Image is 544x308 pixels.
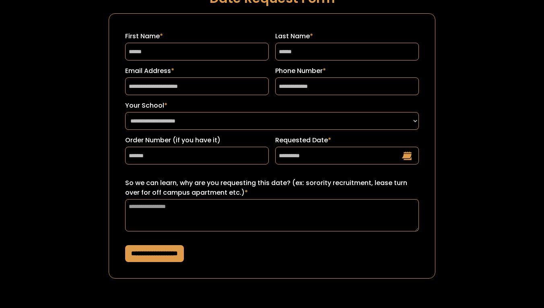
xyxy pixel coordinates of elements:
[109,13,435,279] form: Request a Date Form
[275,135,419,145] label: Requested Date
[125,31,269,41] label: First Name
[125,178,418,198] label: So we can learn, why are you requesting this date? (ex: sorority recruitment, lease turn over for...
[275,31,419,41] label: Last Name
[125,101,418,110] label: Your School
[125,66,269,76] label: Email Address
[125,135,269,145] label: Order Number (if you have it)
[275,66,419,76] label: Phone Number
